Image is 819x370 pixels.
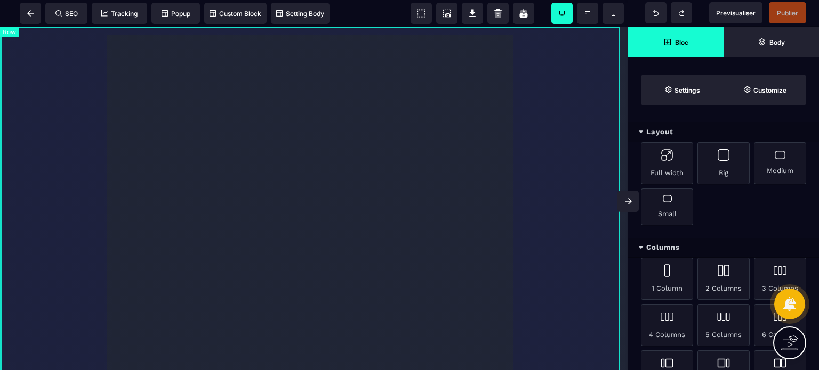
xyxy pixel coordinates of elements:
span: View components [411,3,432,24]
span: Publier [777,9,798,17]
span: Custom Block [210,10,261,18]
span: Open Style Manager [724,75,806,105]
div: 6 Columns [754,304,806,346]
div: Medium [754,142,806,184]
span: Previsualiser [716,9,756,17]
div: 5 Columns [697,304,750,346]
strong: Body [769,38,785,46]
div: 2 Columns [697,258,750,300]
strong: Bloc [675,38,688,46]
span: Settings [641,75,724,105]
span: SEO [55,10,78,18]
div: Columns [628,238,819,258]
div: 3 Columns [754,258,806,300]
span: Open Blocks [628,27,724,57]
span: Screenshot [436,3,457,24]
div: 1 Column [641,258,693,300]
span: Setting Body [276,10,324,18]
span: Open Layer Manager [724,27,819,57]
span: Tracking [101,10,138,18]
div: Layout [628,122,819,142]
div: Big [697,142,750,184]
div: Small [641,188,693,225]
strong: Settings [675,86,700,94]
strong: Customize [753,86,786,94]
span: Preview [709,2,762,23]
div: 4 Columns [641,304,693,346]
div: Full width [641,142,693,184]
span: Popup [162,10,190,18]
